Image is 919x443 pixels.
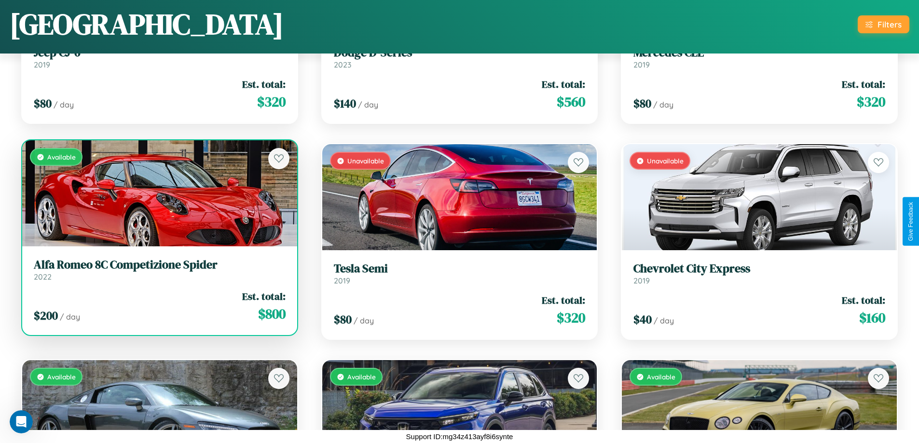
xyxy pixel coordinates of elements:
span: 2019 [633,60,650,69]
span: / day [60,312,80,322]
span: $ 320 [257,92,286,111]
span: $ 80 [34,95,52,111]
span: Est. total: [542,77,585,91]
span: 2022 [34,272,52,282]
span: Est. total: [542,293,585,307]
a: Alfa Romeo 8C Competizione Spider2022 [34,258,286,282]
h1: [GEOGRAPHIC_DATA] [10,4,284,44]
div: Give Feedback [907,202,914,241]
a: Mercedes CLE2019 [633,46,885,69]
span: Est. total: [242,289,286,303]
span: $ 40 [633,311,652,327]
span: Available [647,373,675,381]
span: $ 800 [258,304,286,323]
span: Est. total: [242,77,286,91]
span: $ 140 [334,95,356,111]
a: Dodge D-Series2023 [334,46,586,69]
span: Est. total: [842,77,885,91]
h3: Alfa Romeo 8C Competizione Spider [34,258,286,272]
span: $ 80 [334,311,352,327]
span: $ 160 [859,308,885,327]
span: / day [54,100,74,109]
span: Available [347,373,376,381]
span: 2023 [334,60,351,69]
span: Available [47,373,76,381]
h3: Tesla Semi [334,262,586,276]
iframe: Intercom live chat [10,410,33,433]
span: Available [47,153,76,161]
p: Support ID: mg34z413ayf8i6synte [406,430,513,443]
a: Chevrolet City Express2019 [633,262,885,285]
span: Unavailable [647,157,684,165]
span: $ 200 [34,308,58,323]
a: Tesla Semi2019 [334,262,586,285]
span: 2019 [334,276,350,285]
div: Filters [878,19,902,29]
span: / day [653,100,673,109]
span: Est. total: [842,293,885,307]
span: $ 560 [557,92,585,111]
h3: Chevrolet City Express [633,262,885,276]
span: $ 320 [557,308,585,327]
span: Unavailable [347,157,384,165]
span: 2019 [633,276,650,285]
a: Jeep CJ-62019 [34,46,286,69]
span: $ 320 [857,92,885,111]
span: / day [654,316,674,325]
span: / day [358,100,378,109]
button: Filters [858,15,909,33]
span: 2019 [34,60,50,69]
span: / day [354,316,374,325]
span: $ 80 [633,95,651,111]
